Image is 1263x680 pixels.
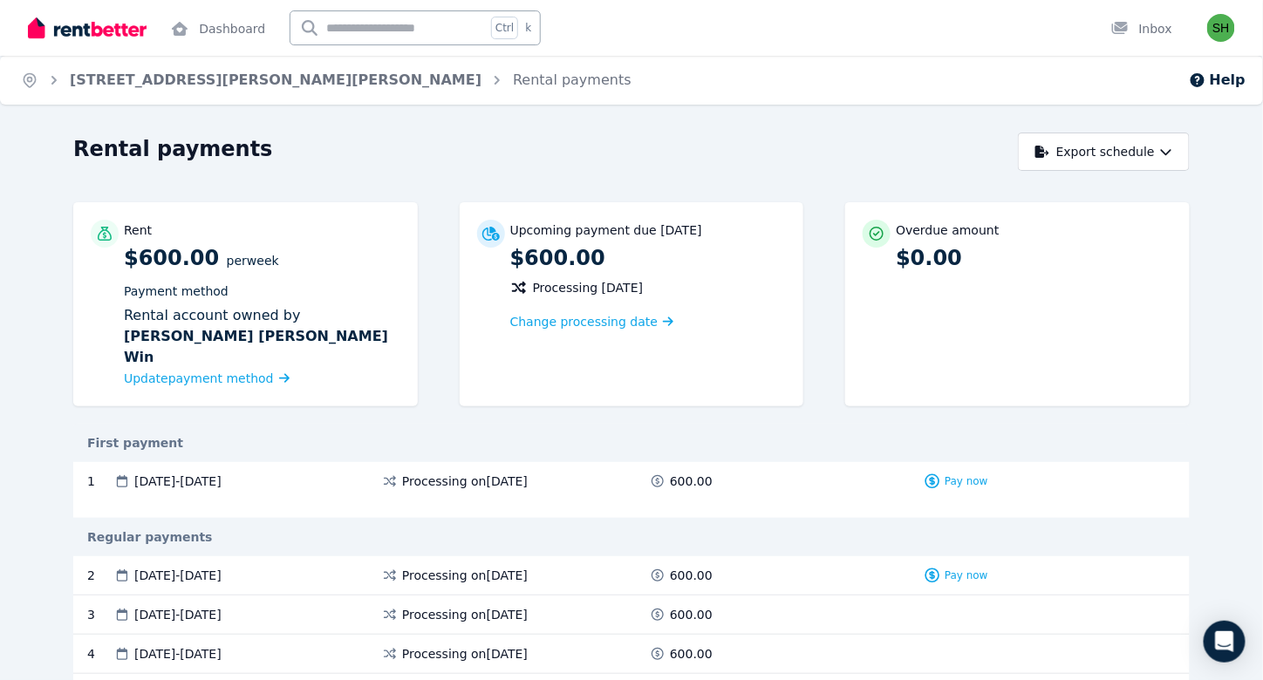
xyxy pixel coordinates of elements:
p: $600.00 [510,244,787,272]
div: 1 [87,473,113,490]
span: 600.00 [670,473,713,490]
p: Rent [124,221,152,239]
span: per Week [227,254,279,268]
span: Pay now [945,568,988,582]
div: Rental account owned by [124,305,400,368]
p: Upcoming payment due [DATE] [510,221,702,239]
img: RentBetter [28,15,147,41]
h1: Rental payments [73,135,273,163]
span: 600.00 [670,645,713,663]
span: 600.00 [670,606,713,623]
span: k [525,21,531,35]
span: Update payment method [124,371,274,385]
span: Processing on [DATE] [402,606,528,623]
div: Regular payments [73,528,1190,546]
span: 600.00 [670,567,713,584]
div: 4 [87,645,113,663]
div: 2 [87,567,113,584]
div: Inbox [1111,20,1172,37]
p: $0.00 [896,244,1172,272]
button: Help [1189,70,1246,91]
span: Processing [DATE] [533,279,644,296]
a: [STREET_ADDRESS][PERSON_NAME][PERSON_NAME] [70,71,481,88]
p: Overdue amount [896,221,999,239]
span: [DATE] - [DATE] [134,645,222,663]
img: Sorita Heng [1207,14,1235,42]
p: Payment method [124,282,400,300]
p: $600.00 [124,244,400,389]
span: [DATE] - [DATE] [134,606,222,623]
span: [DATE] - [DATE] [134,473,222,490]
span: Pay now [945,474,988,488]
span: Change processing date [510,313,659,330]
span: Processing on [DATE] [402,645,528,663]
b: [PERSON_NAME] [PERSON_NAME] Win [124,326,400,368]
span: Processing on [DATE] [402,473,528,490]
div: 3 [87,606,113,623]
div: Open Intercom Messenger [1204,621,1246,663]
span: [DATE] - [DATE] [134,567,222,584]
span: Processing on [DATE] [402,567,528,584]
a: Rental payments [513,71,631,88]
div: First payment [73,434,1190,452]
a: Change processing date [510,313,674,330]
button: Export schedule [1018,133,1190,171]
span: Ctrl [491,17,518,39]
